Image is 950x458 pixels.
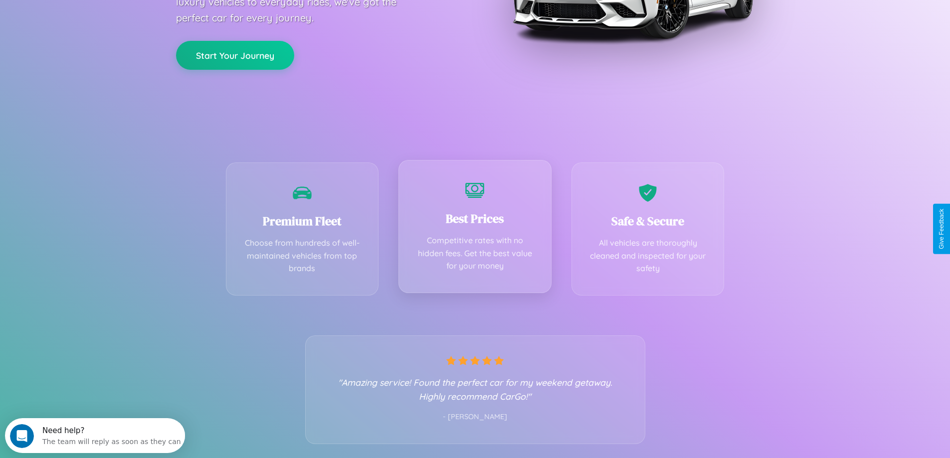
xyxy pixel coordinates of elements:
[414,234,536,273] p: Competitive rates with no hidden fees. Get the best value for your money
[241,213,364,229] h3: Premium Fleet
[37,8,176,16] div: Need help?
[241,237,364,275] p: Choose from hundreds of well-maintained vehicles from top brands
[176,41,294,70] button: Start Your Journey
[326,375,625,403] p: "Amazing service! Found the perfect car for my weekend getaway. Highly recommend CarGo!"
[938,209,945,249] div: Give Feedback
[4,4,186,31] div: Open Intercom Messenger
[10,424,34,448] iframe: Intercom live chat
[37,16,176,27] div: The team will reply as soon as they can
[587,213,709,229] h3: Safe & Secure
[5,418,185,453] iframe: Intercom live chat discovery launcher
[326,411,625,424] p: - [PERSON_NAME]
[414,210,536,227] h3: Best Prices
[587,237,709,275] p: All vehicles are thoroughly cleaned and inspected for your safety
